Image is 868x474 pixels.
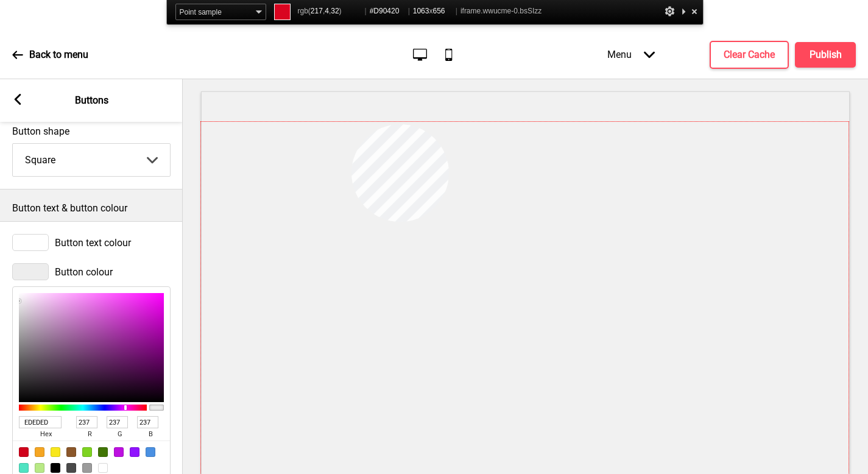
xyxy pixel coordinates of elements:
[456,7,457,15] span: |
[98,447,108,457] div: #417505
[51,447,60,457] div: #F8E71C
[595,37,667,73] div: Menu
[365,7,367,15] span: |
[55,266,113,278] span: Button colour
[298,4,362,19] span: rgb( , , )
[664,4,676,19] div: Options
[710,41,789,69] button: Clear Cache
[82,447,92,457] div: #7ED321
[66,463,76,473] div: #4A4A4A
[29,48,88,62] p: Back to menu
[51,463,60,473] div: #000000
[137,428,164,440] span: b
[35,447,44,457] div: #F5A623
[55,237,131,249] span: Button text colour
[66,447,76,457] div: #8B572A
[12,234,171,251] div: Button text colour
[82,463,92,473] div: #9B9B9B
[19,447,29,457] div: #D0021B
[331,7,339,15] span: 32
[408,7,410,15] span: |
[679,4,688,19] div: Collapse This Panel
[413,7,429,15] span: 1063
[107,428,133,440] span: g
[19,428,72,440] span: hex
[795,42,856,68] button: Publish
[12,263,171,280] div: Button colour
[76,428,103,440] span: r
[130,447,139,457] div: #9013FE
[311,7,323,15] span: 217
[370,4,405,19] span: #D90420
[432,7,445,15] span: 656
[75,94,108,107] p: Buttons
[146,447,155,457] div: #4A90E2
[325,7,329,15] span: 4
[460,4,542,19] span: iframe
[413,4,453,19] span: x
[12,202,171,215] p: Button text & button colour
[12,38,88,71] a: Back to menu
[35,463,44,473] div: #B8E986
[114,447,124,457] div: #BD10E0
[688,4,700,19] div: Close and Stop Picking
[724,48,775,62] h4: Clear Cache
[12,126,171,137] label: Button shape
[98,463,108,473] div: #FFFFFF
[19,463,29,473] div: #50E3C2
[481,7,542,15] span: .wwucme-0.bsSIzz
[810,48,842,62] h4: Publish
